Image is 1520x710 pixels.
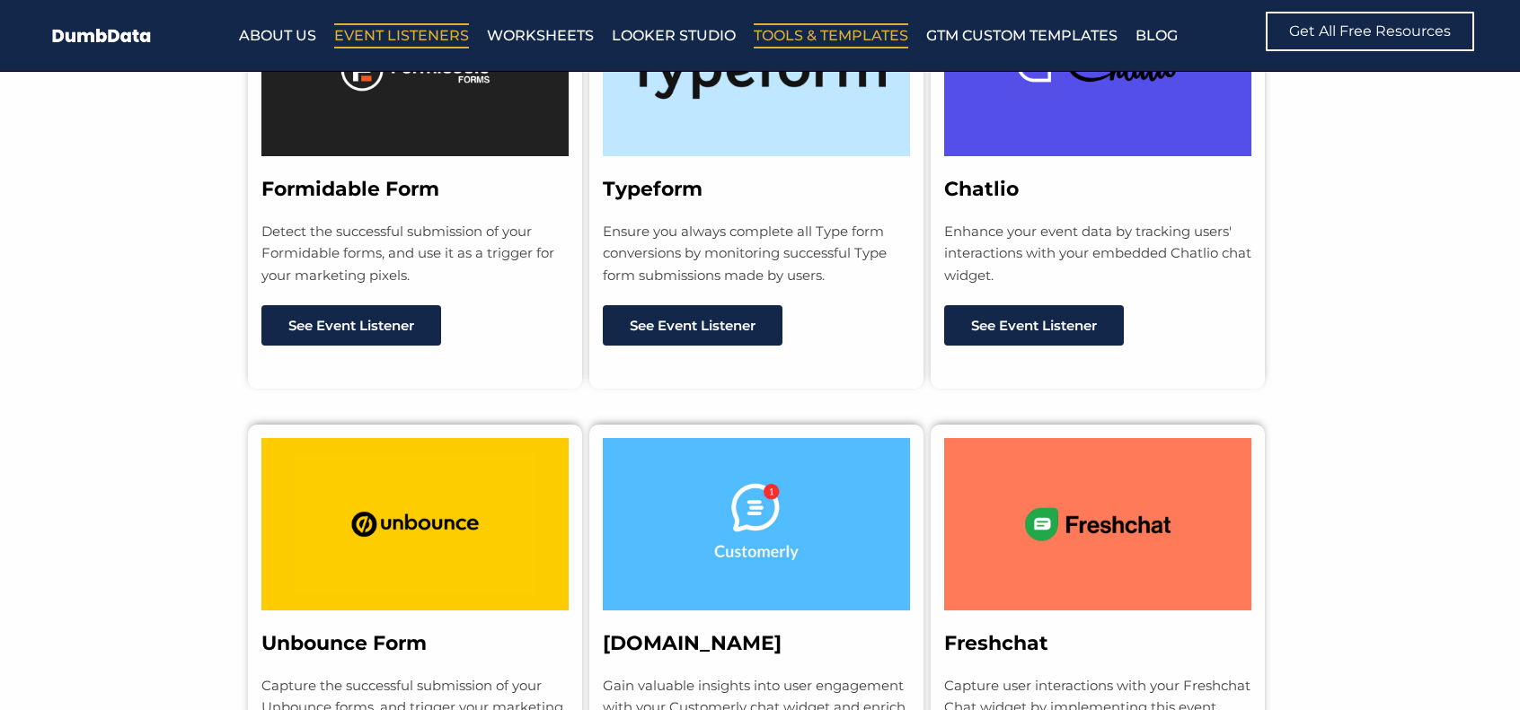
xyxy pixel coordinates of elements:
[334,23,469,48] a: Event Listeners
[926,23,1118,48] a: GTM Custom Templates
[239,23,316,48] a: About Us
[944,177,1251,203] h3: Chatlio
[944,221,1251,287] p: Enhance your event data by tracking users' interactions with your embedded Chatlio chat widget.
[261,305,441,346] a: See Event Listener
[288,319,414,332] span: See Event Listener
[603,631,910,657] h3: [DOMAIN_NAME]
[261,631,569,657] h3: Unbounce Form
[487,23,594,48] a: Worksheets
[261,177,569,203] h3: Formidable Form
[603,177,910,203] h3: Typeform
[754,23,908,48] a: Tools & Templates
[261,221,569,287] p: Detect the successful submission of your Formidable forms, and use it as a trigger for your marke...
[612,23,736,48] a: Looker Studio
[971,319,1097,332] span: See Event Listener
[1136,23,1178,48] a: Blog
[1289,24,1451,39] span: Get All Free Resources
[603,221,910,287] p: Ensure you always complete all Type form conversions by monitoring successful Type form submissio...
[239,23,1184,48] nav: Menu
[603,305,782,346] a: See Event Listener
[944,631,1251,657] h3: Freshchat
[1266,12,1474,51] a: Get All Free Resources
[630,319,756,332] span: See Event Listener
[944,305,1124,346] a: See Event Listener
